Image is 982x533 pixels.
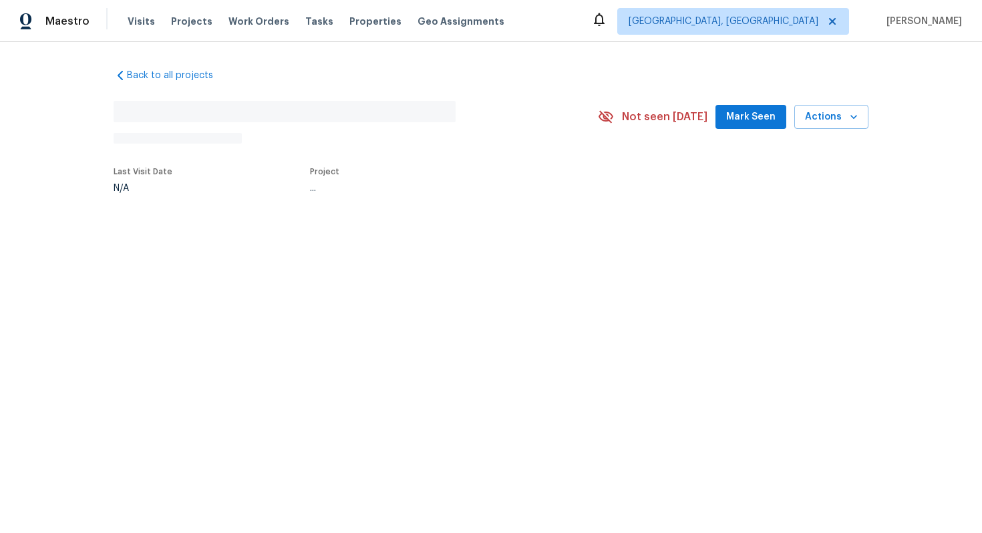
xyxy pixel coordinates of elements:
span: Projects [171,15,212,28]
span: Tasks [305,17,333,26]
span: Last Visit Date [114,168,172,176]
span: [PERSON_NAME] [881,15,962,28]
div: N/A [114,184,172,193]
span: Geo Assignments [418,15,504,28]
a: Back to all projects [114,69,242,82]
div: ... [310,184,566,193]
span: Project [310,168,339,176]
span: Not seen [DATE] [622,110,707,124]
button: Actions [794,105,868,130]
span: Work Orders [228,15,289,28]
span: Visits [128,15,155,28]
span: Properties [349,15,401,28]
span: Mark Seen [726,109,776,126]
button: Mark Seen [715,105,786,130]
span: Actions [805,109,858,126]
span: Maestro [45,15,90,28]
span: [GEOGRAPHIC_DATA], [GEOGRAPHIC_DATA] [629,15,818,28]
